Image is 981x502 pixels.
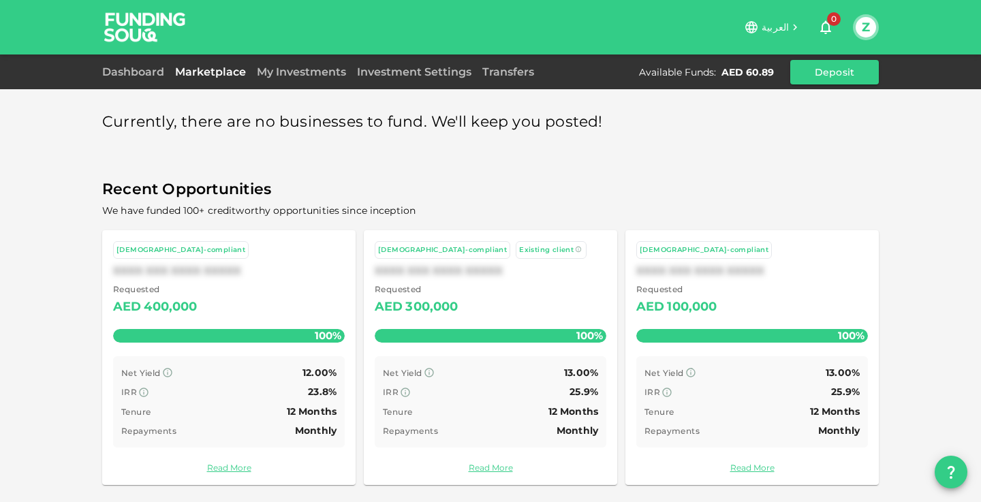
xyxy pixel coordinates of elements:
[835,326,868,345] span: 100%
[827,12,841,26] span: 0
[721,65,774,79] div: AED 60.89
[636,296,664,318] div: AED
[102,65,170,78] a: Dashboard
[308,386,337,398] span: 23.8%
[818,424,860,437] span: Monthly
[102,176,879,203] span: Recent Opportunities
[311,326,345,345] span: 100%
[121,407,151,417] span: Tenure
[251,65,352,78] a: My Investments
[810,405,860,418] span: 12 Months
[375,283,458,296] span: Requested
[667,296,717,318] div: 100,000
[116,245,245,256] div: [DEMOGRAPHIC_DATA]-compliant
[302,366,337,379] span: 12.00%
[121,426,176,436] span: Repayments
[762,21,789,33] span: العربية
[644,407,674,417] span: Tenure
[170,65,251,78] a: Marketplace
[640,245,768,256] div: [DEMOGRAPHIC_DATA]-compliant
[935,456,967,488] button: question
[113,283,198,296] span: Requested
[812,14,839,41] button: 0
[644,426,700,436] span: Repayments
[113,296,141,318] div: AED
[287,405,337,418] span: 12 Months
[378,245,507,256] div: [DEMOGRAPHIC_DATA]-compliant
[352,65,477,78] a: Investment Settings
[121,368,161,378] span: Net Yield
[548,405,598,418] span: 12 Months
[102,204,416,217] span: We have funded 100+ creditworthy opportunities since inception
[519,245,574,254] span: Existing client
[625,230,879,485] a: [DEMOGRAPHIC_DATA]-compliantXXXX XXX XXXX XXXXX Requested AED100,000100% Net Yield 13.00% IRR 25....
[826,366,860,379] span: 13.00%
[113,461,345,474] a: Read More
[295,424,337,437] span: Monthly
[564,366,598,379] span: 13.00%
[383,426,438,436] span: Repayments
[113,264,345,277] div: XXXX XXX XXXX XXXXX
[102,109,603,136] span: Currently, there are no businesses to fund. We'll keep you posted!
[639,65,716,79] div: Available Funds :
[636,461,868,474] a: Read More
[383,387,399,397] span: IRR
[383,368,422,378] span: Net Yield
[636,264,868,277] div: XXXX XXX XXXX XXXXX
[570,386,598,398] span: 25.9%
[102,230,356,485] a: [DEMOGRAPHIC_DATA]-compliantXXXX XXX XXXX XXXXX Requested AED400,000100% Net Yield 12.00% IRR 23....
[573,326,606,345] span: 100%
[375,264,606,277] div: XXXX XXX XXXX XXXXX
[790,60,879,84] button: Deposit
[477,65,540,78] a: Transfers
[375,461,606,474] a: Read More
[644,387,660,397] span: IRR
[144,296,197,318] div: 400,000
[856,17,876,37] button: Z
[644,368,684,378] span: Net Yield
[557,424,598,437] span: Monthly
[831,386,860,398] span: 25.9%
[405,296,458,318] div: 300,000
[375,296,403,318] div: AED
[121,387,137,397] span: IRR
[636,283,717,296] span: Requested
[383,407,412,417] span: Tenure
[364,230,617,485] a: [DEMOGRAPHIC_DATA]-compliant Existing clientXXXX XXX XXXX XXXXX Requested AED300,000100% Net Yiel...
